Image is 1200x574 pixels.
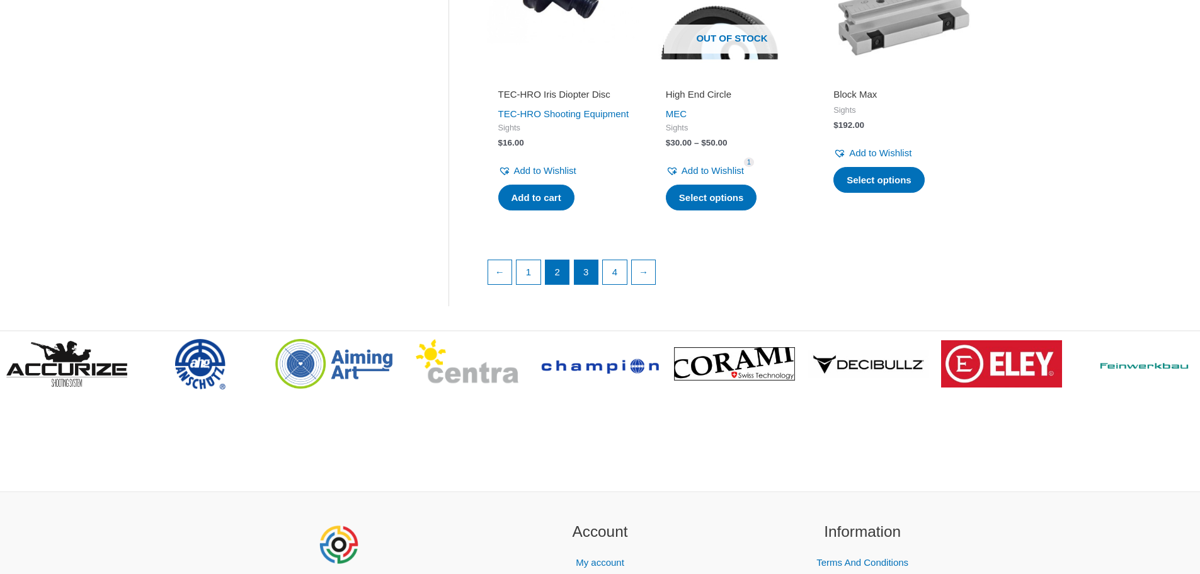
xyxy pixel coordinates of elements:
[498,108,629,119] a: TEC-HRO Shooting Equipment
[941,340,1062,387] img: brand logo
[666,108,687,119] a: MEC
[498,88,631,101] h2: TEC-HRO Iris Diopter Disc
[666,138,692,147] bdi: 30.00
[833,71,966,86] iframe: Customer reviews powered by Trustpilot
[632,260,656,284] a: →
[833,105,966,116] span: Sights
[498,162,576,180] a: Add to Wishlist
[833,88,966,101] h2: Block Max
[498,138,503,147] span: $
[666,88,798,105] a: High End Circle
[487,260,978,291] nav: Product Pagination
[682,165,744,176] span: Add to Wishlist
[701,138,727,147] bdi: 50.00
[498,71,631,86] iframe: Customer reviews powered by Trustpilot
[694,138,699,147] span: –
[833,120,864,130] bdi: 192.00
[517,260,540,284] a: Page 1
[666,185,757,211] a: Select options for “High End Circle”
[816,557,908,568] a: Terms And Conditions
[498,88,631,105] a: TEC-HRO Iris Diopter Disc
[484,520,716,544] h2: Account
[576,557,624,568] a: My account
[833,120,838,130] span: $
[498,185,574,211] a: Add to cart: “TEC-HRO Iris Diopter Disc”
[666,88,798,101] h2: High End Circle
[747,520,978,544] h2: Information
[744,158,754,167] span: 1
[833,144,911,162] a: Add to Wishlist
[498,123,631,134] span: Sights
[666,123,798,134] span: Sights
[546,260,569,284] span: Page 2
[701,138,706,147] span: $
[666,71,798,86] iframe: Customer reviews powered by Trustpilot
[514,165,576,176] span: Add to Wishlist
[833,88,966,105] a: Block Max
[666,162,744,180] a: Add to Wishlist
[603,260,627,284] a: Page 4
[664,25,800,54] span: Out of stock
[574,260,598,284] a: Page 3
[849,147,911,158] span: Add to Wishlist
[666,138,671,147] span: $
[488,260,512,284] a: ←
[833,167,925,193] a: Select options for “Block Max”
[498,138,524,147] bdi: 16.00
